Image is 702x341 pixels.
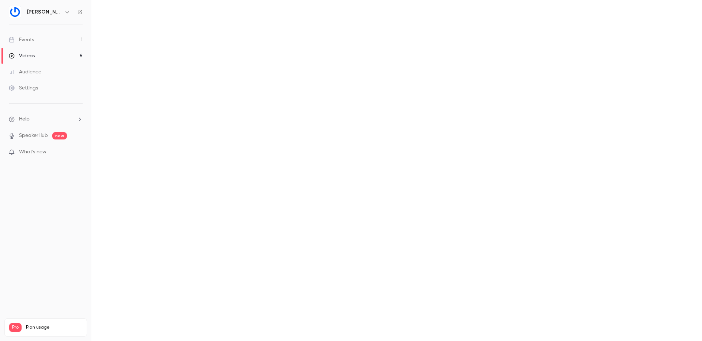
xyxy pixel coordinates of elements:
[19,148,46,156] span: What's new
[19,132,48,139] a: SpeakerHub
[9,52,35,60] div: Videos
[74,149,83,156] iframe: Noticeable Trigger
[9,84,38,92] div: Settings
[9,323,22,332] span: Pro
[9,115,83,123] li: help-dropdown-opener
[52,132,67,139] span: new
[9,6,21,18] img: Gino LegalTech
[26,325,82,330] span: Plan usage
[9,68,41,76] div: Audience
[9,36,34,43] div: Events
[19,115,30,123] span: Help
[27,8,61,16] h6: [PERSON_NAME]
